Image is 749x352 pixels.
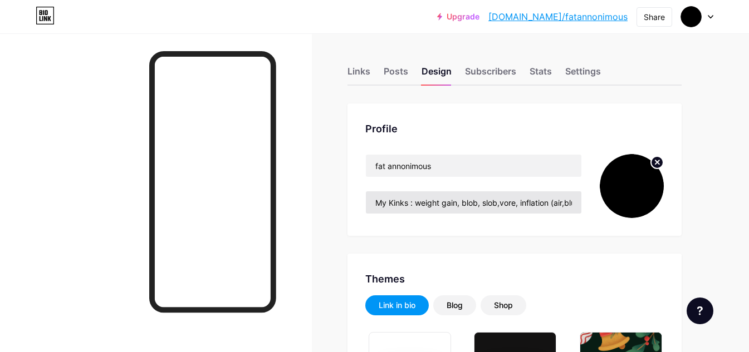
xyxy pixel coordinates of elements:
div: Stats [530,65,552,85]
a: [DOMAIN_NAME]/fatannonimous [488,10,628,23]
div: Subscribers [465,65,516,85]
div: Share [644,11,665,23]
input: Bio [366,191,581,214]
div: Link in bio [379,300,415,311]
img: fatannonimous [600,154,664,218]
div: Themes [365,271,664,286]
a: Upgrade [437,12,479,21]
div: Shop [494,300,513,311]
div: Profile [365,121,664,136]
div: Links [347,65,370,85]
input: Name [366,155,581,177]
div: Design [422,65,452,85]
img: fatannonimous [681,6,702,27]
div: Posts [384,65,408,85]
div: Settings [565,65,601,85]
div: Blog [447,300,463,311]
